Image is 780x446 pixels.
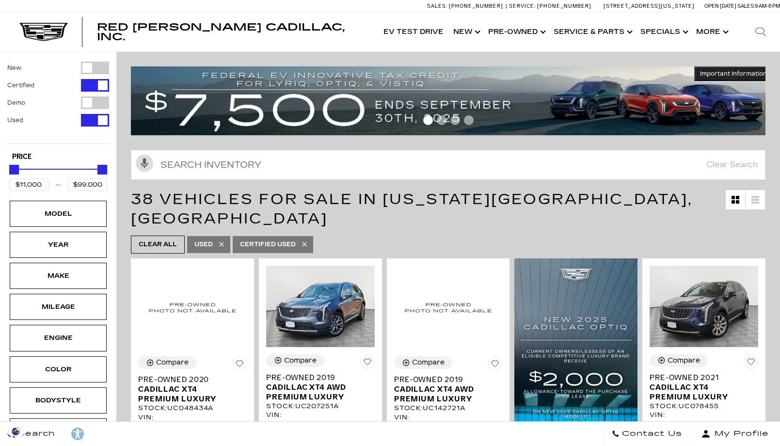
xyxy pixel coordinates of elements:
button: Compare Vehicle [650,354,708,367]
div: Compare [668,356,700,365]
div: VIN: [US_VEHICLE_IDENTIFICATION_NUMBER] [394,413,503,430]
div: Mileage [34,302,82,312]
a: Contact Us [604,422,690,446]
a: [STREET_ADDRESS][US_STATE] [604,3,695,9]
div: Filter by Vehicle Type [7,62,109,143]
span: Sales: [427,3,447,9]
button: Save Vehicle [744,354,758,373]
div: VIN: [US_VEHICLE_IDENTIFICATION_NUMBER] [138,413,247,430]
a: Sales: [PHONE_NUMBER] [427,3,506,9]
span: 9 AM-6 PM [755,3,780,9]
div: Model [34,208,82,219]
div: Minimum Price [9,165,19,175]
label: Certified [7,80,34,90]
span: Sales: [737,3,755,9]
a: Specials [636,13,691,51]
div: Bodystyle [34,395,82,406]
input: Search Inventory [131,150,765,180]
div: TrimTrim [10,418,107,445]
span: Pre-Owned 2019 [266,373,367,382]
span: Pre-Owned 2021 [650,373,751,382]
img: 2020 Cadillac XT4 Premium Luxury [138,266,247,349]
div: Stock : UC048434A [138,404,247,413]
div: MileageMileage [10,294,107,320]
span: Go to slide 1 [423,115,433,125]
span: Service: [509,3,536,9]
span: Pre-Owned 2019 [394,375,495,384]
button: Save Vehicle [232,356,247,375]
input: Maximum [68,178,107,191]
span: Go to slide 4 [464,115,474,125]
span: Certified Used [240,239,296,251]
div: MakeMake [10,263,107,289]
span: [PHONE_NUMBER] [537,3,591,9]
div: Stock : UC207251A [266,402,375,411]
div: Compare [156,358,189,367]
svg: Click to toggle on voice search [136,155,153,172]
a: Pre-Owned 2021Cadillac XT4 Premium Luxury [650,373,758,402]
img: 2021 Cadillac XT4 Premium Luxury [650,266,758,347]
div: Stock : UC142721A [394,404,503,413]
span: Cadillac XT4 Premium Luxury [138,384,239,404]
span: Cadillac XT4 Premium Luxury [650,382,751,402]
img: 2019 Cadillac XT4 AWD Premium Luxury [394,266,503,349]
div: Stock : UC078455 [650,402,758,411]
span: Go to slide 3 [450,115,460,125]
span: Open [DATE] [704,3,736,9]
button: Save Vehicle [360,354,375,373]
span: Go to slide 2 [437,115,446,125]
label: Used [7,115,23,125]
button: Compare Vehicle [394,356,452,369]
a: Pre-Owned 2019Cadillac XT4 AWD Premium Luxury [266,373,375,402]
div: BodystyleBodystyle [10,387,107,414]
button: Important Information [694,66,773,81]
span: Red [PERSON_NAME] Cadillac, Inc. [97,21,345,43]
a: Pre-Owned 2019Cadillac XT4 AWD Premium Luxury [394,375,503,404]
span: Cadillac XT4 AWD Premium Luxury [266,382,367,402]
a: Service: [PHONE_NUMBER] [506,3,594,9]
button: Open user profile menu [690,422,780,446]
button: Compare Vehicle [138,356,196,369]
span: My Profile [711,427,769,441]
a: EV Test Drive [379,13,448,51]
span: [PHONE_NUMBER] [449,3,503,9]
div: Compare [412,358,445,367]
label: Demo [7,98,25,108]
span: Pre-Owned 2020 [138,375,239,384]
img: 2019 Cadillac XT4 AWD Premium Luxury [266,266,375,347]
div: ColorColor [10,356,107,382]
div: ModelModel [10,201,107,227]
span: Used [194,239,213,251]
span: Cadillac XT4 AWD Premium Luxury [394,384,495,404]
div: Make [34,271,82,281]
img: Cadillac Dark Logo with Cadillac White Text [19,23,68,41]
img: Opt-Out Icon [5,426,27,436]
a: Service & Parts [549,13,636,51]
span: Important Information [700,70,767,78]
div: Maximum Price [97,165,107,175]
div: YearYear [10,232,107,258]
button: Compare Vehicle [266,354,324,367]
a: vrp-tax-ending-august-version [131,66,773,135]
div: Color [34,364,82,375]
input: Minimum [9,178,48,191]
div: VIN: [US_VEHICLE_IDENTIFICATION_NUMBER] [650,411,758,428]
label: New [7,63,21,73]
button: Save Vehicle [488,356,502,375]
a: New [448,13,483,51]
section: Click to Open Cookie Consent Modal [5,426,27,436]
h5: Price [12,153,104,161]
div: Price [9,161,107,191]
div: Compare [284,356,317,365]
div: Year [34,239,82,250]
a: Pre-Owned [483,13,549,51]
div: EngineEngine [10,325,107,351]
span: Search [15,427,55,441]
span: Contact Us [620,427,682,441]
a: Pre-Owned 2020Cadillac XT4 Premium Luxury [138,375,247,404]
button: More [691,13,732,51]
span: 38 Vehicles for Sale in [US_STATE][GEOGRAPHIC_DATA], [GEOGRAPHIC_DATA] [131,191,693,227]
a: Red [PERSON_NAME] Cadillac, Inc. [97,22,369,42]
div: VIN: [US_VEHICLE_IDENTIFICATION_NUMBER] [266,411,375,428]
